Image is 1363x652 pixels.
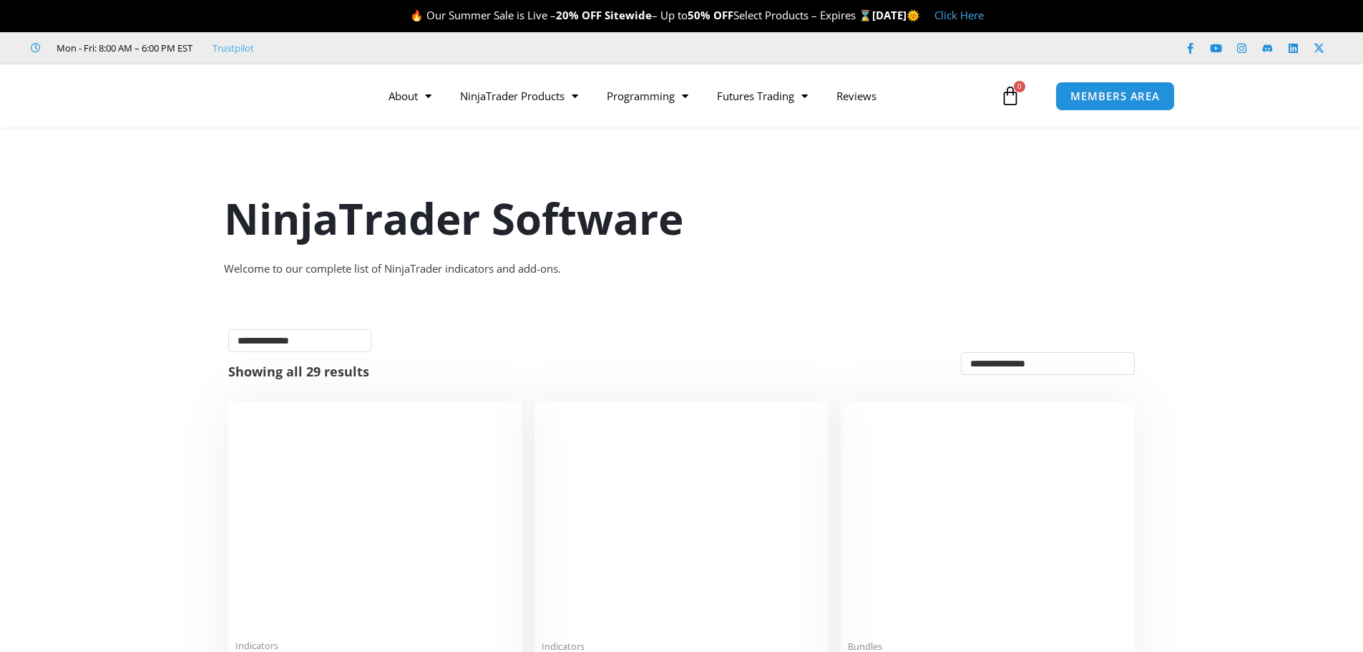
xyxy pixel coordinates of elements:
[1055,82,1175,111] a: MEMBERS AREA
[224,259,1140,279] div: Welcome to our complete list of NinjaTrader indicators and add-ons.
[228,365,369,378] p: Showing all 29 results
[410,8,872,22] span: 🔥 Our Summer Sale is Live – – Up to Select Products – Expires ⌛
[703,79,822,112] a: Futures Trading
[688,8,733,22] strong: 50% OFF
[822,79,891,112] a: Reviews
[542,409,821,631] img: Account Risk Manager
[907,8,920,22] span: 🌞
[212,39,254,57] a: Trustpilot
[934,8,984,22] a: Click Here
[1070,91,1160,102] span: MEMBERS AREA
[53,39,192,57] span: Mon - Fri: 8:00 AM – 6:00 PM EST
[235,640,515,652] span: Indicators
[374,79,446,112] a: About
[872,8,920,22] strong: [DATE]
[1014,81,1025,92] span: 0
[848,409,1128,632] img: Accounts Dashboard Suite
[605,8,652,22] strong: Sitewide
[961,352,1135,375] select: Shop order
[446,79,592,112] a: NinjaTrader Products
[169,70,323,122] img: LogoAI | Affordable Indicators – NinjaTrader
[592,79,703,112] a: Programming
[556,8,602,22] strong: 20% OFF
[235,409,515,631] img: Duplicate Account Actions
[374,79,997,112] nav: Menu
[224,188,1140,248] h1: NinjaTrader Software
[979,75,1042,117] a: 0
